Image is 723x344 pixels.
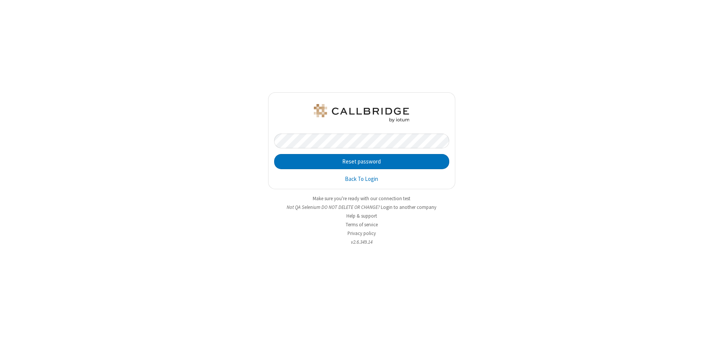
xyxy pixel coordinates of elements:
a: Terms of service [346,221,378,228]
a: Make sure you're ready with our connection test [313,195,410,202]
a: Back To Login [345,175,378,184]
li: Not QA Selenium DO NOT DELETE OR CHANGE? [268,204,455,211]
a: Help & support [346,213,377,219]
img: QA Selenium DO NOT DELETE OR CHANGE [312,104,411,122]
li: v2.6.349.14 [268,238,455,246]
button: Login to another company [381,204,436,211]
a: Privacy policy [348,230,376,237]
button: Reset password [274,154,449,169]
